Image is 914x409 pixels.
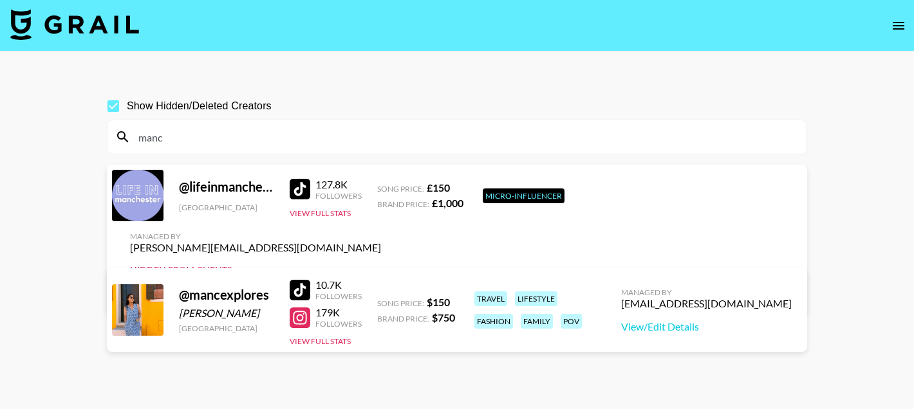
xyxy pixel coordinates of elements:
input: Search by User Name [131,127,799,147]
span: Brand Price: [377,314,429,323]
strong: £ 1,000 [432,197,463,209]
div: [EMAIL_ADDRESS][DOMAIN_NAME] [621,297,792,310]
button: View Full Stats [290,336,351,346]
div: [GEOGRAPHIC_DATA] [179,323,274,333]
div: lifestyle [515,291,557,306]
button: open drawer [886,13,911,39]
div: travel [474,291,507,306]
strong: £ 150 [427,181,450,194]
div: 179K [315,306,362,319]
img: Grail Talent [10,9,139,40]
div: @ mancexplores [179,287,274,303]
span: Song Price: [377,298,424,308]
div: Followers [315,319,362,329]
div: @ lifeinmanchester [179,179,274,195]
a: View/Edit Details [621,320,792,333]
div: fashion [474,314,513,329]
span: Brand Price: [377,199,429,209]
div: [PERSON_NAME][EMAIL_ADDRESS][DOMAIN_NAME] [130,241,381,254]
div: Hidden from Clients [130,264,381,276]
div: Managed By [130,232,381,241]
div: Followers [315,291,362,301]
div: 10.7K [315,278,362,291]
div: pov [561,314,582,329]
div: [GEOGRAPHIC_DATA] [179,203,274,212]
div: 127.8K [315,178,362,191]
div: family [521,314,553,329]
span: Show Hidden/Deleted Creators [127,98,272,114]
div: Micro-Influencer [483,188,564,203]
strong: $ 750 [432,311,455,323]
span: Song Price: [377,184,424,194]
button: View Full Stats [290,208,351,218]
div: [PERSON_NAME] [179,307,274,320]
strong: $ 150 [427,296,450,308]
div: Followers [315,191,362,201]
div: Managed By [621,287,792,297]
